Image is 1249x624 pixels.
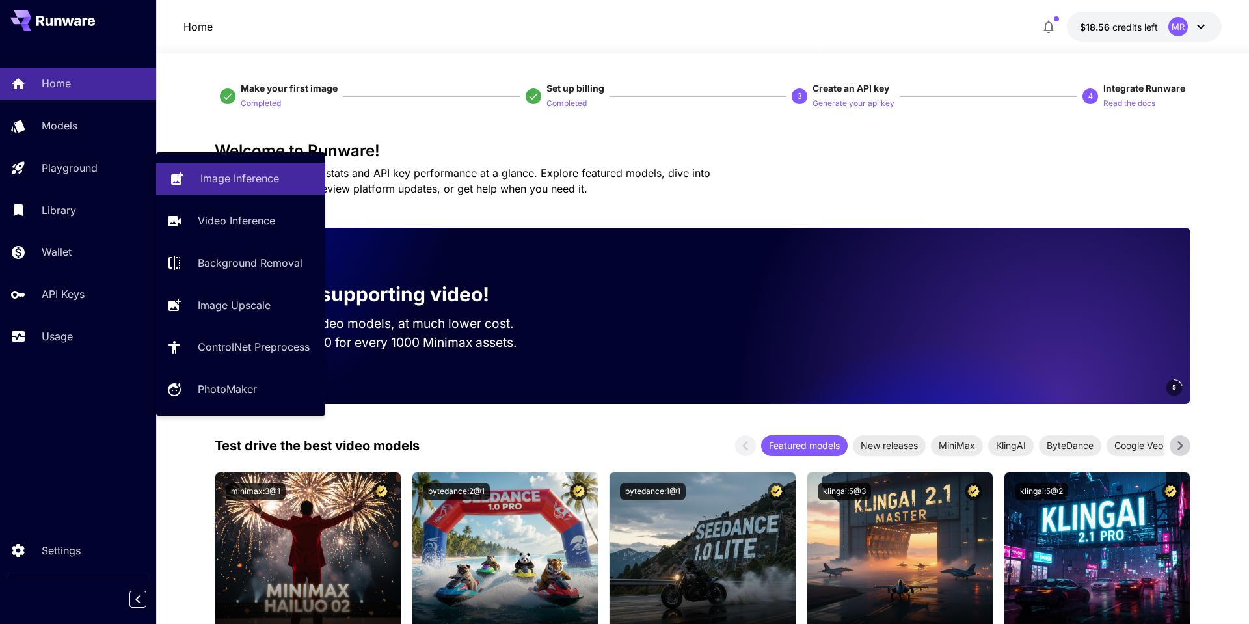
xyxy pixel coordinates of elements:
[965,483,982,500] button: Certified Model – Vetted for best performance and includes a commercial license.
[200,170,279,186] p: Image Inference
[42,202,76,218] p: Library
[198,213,275,228] p: Video Inference
[129,591,146,608] button: Collapse sidebar
[1103,83,1185,94] span: Integrate Runware
[1172,383,1176,392] span: 5
[761,439,848,452] span: Featured models
[198,297,271,313] p: Image Upscale
[241,83,338,94] span: Make your first image
[42,75,71,91] p: Home
[156,205,325,237] a: Video Inference
[1080,20,1158,34] div: $18.56041
[570,483,587,500] button: Certified Model – Vetted for best performance and includes a commercial license.
[546,83,604,94] span: Set up billing
[235,314,539,333] p: Run the best video models, at much lower cost.
[373,483,390,500] button: Certified Model – Vetted for best performance and includes a commercial license.
[853,439,926,452] span: New releases
[156,247,325,279] a: Background Removal
[42,244,72,260] p: Wallet
[1103,98,1155,110] p: Read the docs
[183,19,213,34] p: Home
[1015,483,1068,500] button: klingai:5@2
[620,483,686,500] button: bytedance:1@1
[215,142,1190,160] h3: Welcome to Runware!
[42,329,73,344] p: Usage
[42,286,85,302] p: API Keys
[931,439,983,452] span: MiniMax
[768,483,785,500] button: Certified Model – Vetted for best performance and includes a commercial license.
[215,167,710,195] span: Check out your usage stats and API key performance at a glance. Explore featured models, dive int...
[1168,17,1188,36] div: MR
[226,483,286,500] button: minimax:3@1
[1067,12,1222,42] button: $18.56041
[818,483,871,500] button: klingai:5@3
[813,98,894,110] p: Generate your api key
[215,436,420,455] p: Test drive the best video models
[156,373,325,405] a: PhotoMaker
[988,439,1034,452] span: KlingAI
[42,543,81,558] p: Settings
[139,588,156,611] div: Collapse sidebar
[241,98,281,110] p: Completed
[235,333,539,352] p: Save up to $350 for every 1000 Minimax assets.
[1162,483,1179,500] button: Certified Model – Vetted for best performance and includes a commercial license.
[156,163,325,195] a: Image Inference
[156,289,325,321] a: Image Upscale
[183,19,213,34] nav: breadcrumb
[42,118,77,133] p: Models
[1112,21,1158,33] span: credits left
[423,483,490,500] button: bytedance:2@1
[156,331,325,363] a: ControlNet Preprocess
[1039,439,1101,452] span: ByteDance
[1088,90,1093,102] p: 4
[198,339,310,355] p: ControlNet Preprocess
[42,160,98,176] p: Playground
[798,90,802,102] p: 3
[198,255,302,271] p: Background Removal
[546,98,587,110] p: Completed
[813,83,889,94] span: Create an API key
[1080,21,1112,33] span: $18.56
[272,280,489,309] p: Now supporting video!
[198,381,257,397] p: PhotoMaker
[1107,439,1171,452] span: Google Veo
